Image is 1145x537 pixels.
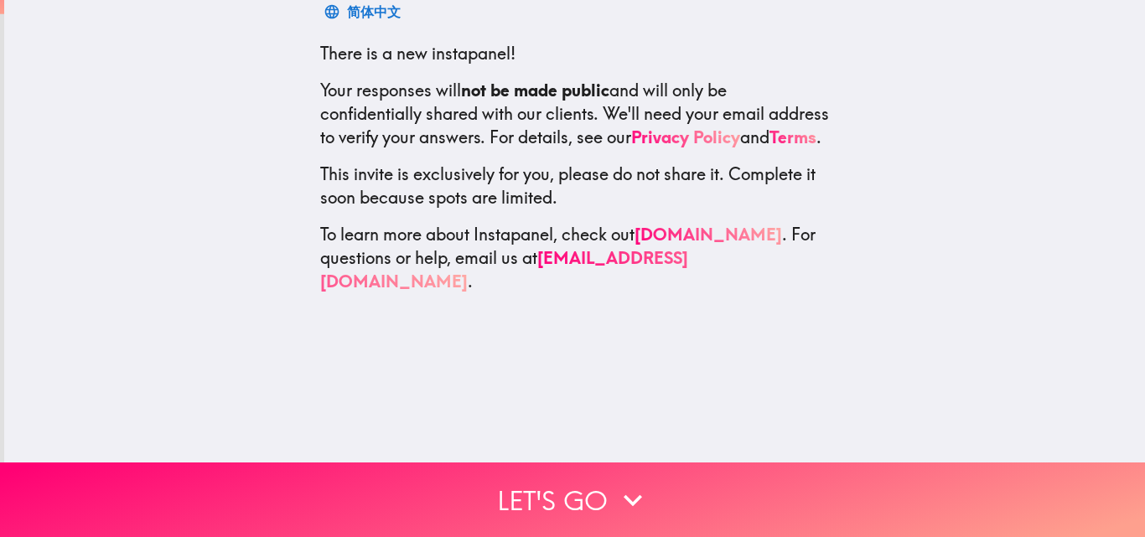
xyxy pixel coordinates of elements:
p: This invite is exclusively for you, please do not share it. Complete it soon because spots are li... [320,163,830,209]
a: Privacy Policy [631,127,740,147]
span: There is a new instapanel! [320,43,516,64]
p: Your responses will and will only be confidentially shared with our clients. We'll need your emai... [320,79,830,149]
p: To learn more about Instapanel, check out . For questions or help, email us at . [320,223,830,293]
a: Terms [769,127,816,147]
a: [EMAIL_ADDRESS][DOMAIN_NAME] [320,247,688,292]
a: [DOMAIN_NAME] [635,224,782,245]
b: not be made public [461,80,609,101]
